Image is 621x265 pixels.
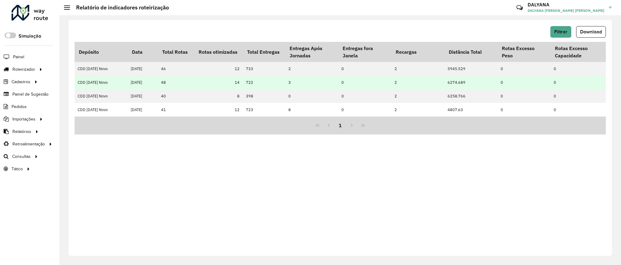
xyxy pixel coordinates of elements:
[285,76,338,89] td: 3
[391,89,445,103] td: 2
[243,103,285,117] td: 723
[243,42,285,62] th: Total Entregas
[75,42,128,62] th: Depósito
[12,128,31,135] span: Relatórios
[445,62,498,76] td: 5945.529
[158,89,194,103] td: 40
[334,120,346,131] button: 1
[445,42,498,62] th: Distância Total
[158,76,194,89] td: 48
[498,89,551,103] td: 0
[551,62,604,76] td: 0
[128,103,158,117] td: [DATE]
[338,89,391,103] td: 0
[391,103,445,117] td: 2
[554,29,567,34] span: Filtrar
[550,26,571,38] button: Filtrar
[158,62,194,76] td: 46
[338,62,391,76] td: 0
[158,42,194,62] th: Total Rotas
[194,62,243,76] td: 12
[12,153,31,160] span: Consultas
[12,91,49,97] span: Painel de Sugestão
[285,89,338,103] td: 0
[12,141,45,147] span: Retroalimentação
[18,32,41,40] label: Simulação
[70,4,169,11] h2: Relatório de indicadores roteirização
[285,62,338,76] td: 2
[445,103,498,117] td: 4807.63
[551,76,604,89] td: 0
[528,8,604,13] span: DALYANA [PERSON_NAME] [PERSON_NAME]
[75,89,128,103] td: CDD [DATE] Novo
[580,29,602,34] span: Download
[12,116,35,122] span: Importações
[128,62,158,76] td: [DATE]
[391,62,445,76] td: 2
[12,166,23,172] span: Tático
[194,103,243,117] td: 12
[338,103,391,117] td: 0
[391,76,445,89] td: 2
[576,26,606,38] button: Download
[128,42,158,62] th: Data
[338,42,391,62] th: Entregas fora Janela
[194,76,243,89] td: 14
[194,89,243,103] td: 8
[498,103,551,117] td: 0
[158,103,194,117] td: 41
[75,76,128,89] td: CDD [DATE] Novo
[128,89,158,103] td: [DATE]
[498,62,551,76] td: 0
[243,89,285,103] td: 398
[498,76,551,89] td: 0
[13,54,24,60] span: Painel
[391,42,445,62] th: Recargas
[194,42,243,62] th: Rotas otimizadas
[513,1,526,14] a: Contato Rápido
[445,89,498,103] td: 6258.766
[75,62,128,76] td: CDD [DATE] Novo
[75,103,128,117] td: CDD [DATE] Novo
[551,42,604,62] th: Rotas Excesso Capacidade
[551,89,604,103] td: 0
[243,62,285,76] td: 733
[528,2,604,8] h3: DALYANA
[12,66,35,73] span: Roteirizador
[285,103,338,117] td: 8
[551,103,604,117] td: 0
[243,76,285,89] td: 722
[128,76,158,89] td: [DATE]
[445,76,498,89] td: 6274.689
[285,42,338,62] th: Entregas Após Jornadas
[498,42,551,62] th: Rotas Excesso Peso
[12,104,27,110] span: Pedidos
[12,79,30,85] span: Cadastros
[338,76,391,89] td: 0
